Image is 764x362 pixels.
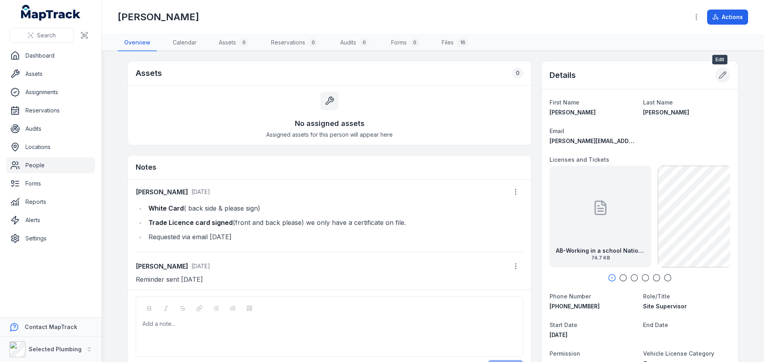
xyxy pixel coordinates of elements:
div: 16 [457,38,468,47]
span: Last Name [643,99,673,106]
span: Role/Title [643,293,670,300]
a: Forms0 [385,35,426,51]
time: 2/17/2025, 12:00:00 AM [550,331,567,338]
span: [DATE] [191,263,210,269]
a: Audits0 [334,35,375,51]
a: Locations [6,139,95,155]
span: Vehicle License Category [643,350,714,357]
span: [DATE] [191,188,210,195]
h3: Notes [136,162,156,173]
span: Phone Number [550,293,591,300]
li: (front and back please) we only have a certificate on file. [146,217,523,228]
span: [PERSON_NAME] [643,109,689,116]
span: [DATE] [550,331,567,338]
a: Dashboard [6,48,95,64]
a: Reports [6,194,95,210]
p: Reminder sent [DATE] [136,274,523,285]
div: 0 [512,68,523,79]
span: Permission [550,350,580,357]
a: Reservations0 [265,35,324,51]
li: Requested via email [DATE] [146,231,523,242]
span: Licenses and Tickets [550,156,609,163]
strong: Selected Plumbing [29,346,82,352]
strong: [PERSON_NAME] [136,261,188,271]
span: Site Supervisor [643,303,687,310]
a: Audits [6,121,95,137]
a: Alerts [6,212,95,228]
time: 8/20/2025, 9:46:08 AM [191,188,210,195]
div: 0 [410,38,419,47]
h2: Details [550,70,576,81]
strong: Trade Licence card signed [148,219,233,226]
a: People [6,157,95,173]
h2: Assets [136,68,162,79]
div: 0 [359,38,369,47]
time: 9/1/2025, 11:35:36 AM [191,263,210,269]
span: [PHONE_NUMBER] [550,303,600,310]
a: Settings [6,230,95,246]
a: Assignments [6,84,95,100]
span: [PERSON_NAME][EMAIL_ADDRESS][DOMAIN_NAME] [550,137,692,144]
a: Forms [6,176,95,192]
button: Actions [707,10,748,25]
strong: [PERSON_NAME] [136,187,188,197]
a: Assets0 [212,35,255,51]
span: Search [37,31,56,39]
div: 0 [239,38,249,47]
span: Assigned assets for this person will appear here [266,131,393,139]
li: ( back side & please sign) [146,203,523,214]
strong: White Card [148,204,184,212]
span: 74.7 KB [556,255,645,261]
strong: Contact MapTrack [25,323,77,330]
a: MapTrack [21,5,81,21]
span: End Date [643,321,668,328]
a: Overview [118,35,157,51]
a: Assets [6,66,95,82]
strong: AB-Working in a school National Police Certificate exp [DATE] [556,247,645,255]
a: Reservations [6,103,95,118]
button: Search [10,28,74,43]
span: Email [550,128,564,134]
span: [PERSON_NAME] [550,109,596,116]
span: First Name [550,99,579,106]
a: Files16 [435,35,475,51]
span: Edit [712,55,727,64]
span: Start Date [550,321,577,328]
h1: [PERSON_NAME] [118,11,199,23]
h3: No assigned assets [295,118,364,129]
a: Calendar [166,35,203,51]
div: 0 [308,38,318,47]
